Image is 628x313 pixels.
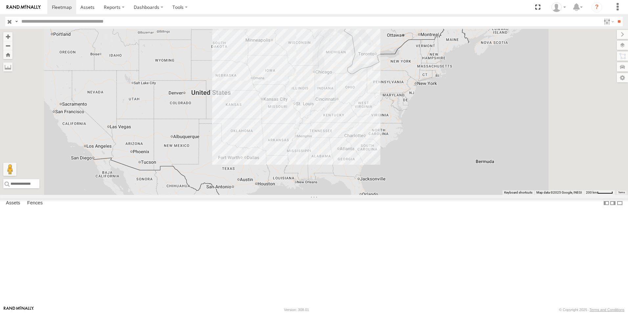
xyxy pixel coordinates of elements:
label: Fences [24,198,46,208]
div: Version: 308.01 [284,308,309,312]
button: Zoom out [3,41,12,50]
button: Keyboard shortcuts [504,190,532,195]
div: © Copyright 2025 - [559,308,624,312]
label: Hide Summary Table [617,198,623,208]
label: Search Filter Options [601,17,615,26]
a: Terms and Conditions [590,308,624,312]
button: Zoom Home [3,50,12,59]
a: Terms (opens in new tab) [618,191,625,194]
label: Assets [3,198,23,208]
label: Dock Summary Table to the Right [610,198,616,208]
label: Dock Summary Table to the Left [603,198,610,208]
label: Search Query [14,17,19,26]
button: Zoom in [3,32,12,41]
i: ? [592,2,602,12]
span: 200 km [586,191,597,194]
img: rand-logo.svg [7,5,41,10]
button: Drag Pegman onto the map to open Street View [3,163,16,176]
label: Map Settings [617,73,628,82]
span: Map data ©2025 Google, INEGI [536,191,582,194]
label: Measure [3,62,12,72]
div: Jay Hammerstrom [549,2,568,12]
a: Visit our Website [4,306,34,313]
button: Map Scale: 200 km per 44 pixels [584,190,615,195]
